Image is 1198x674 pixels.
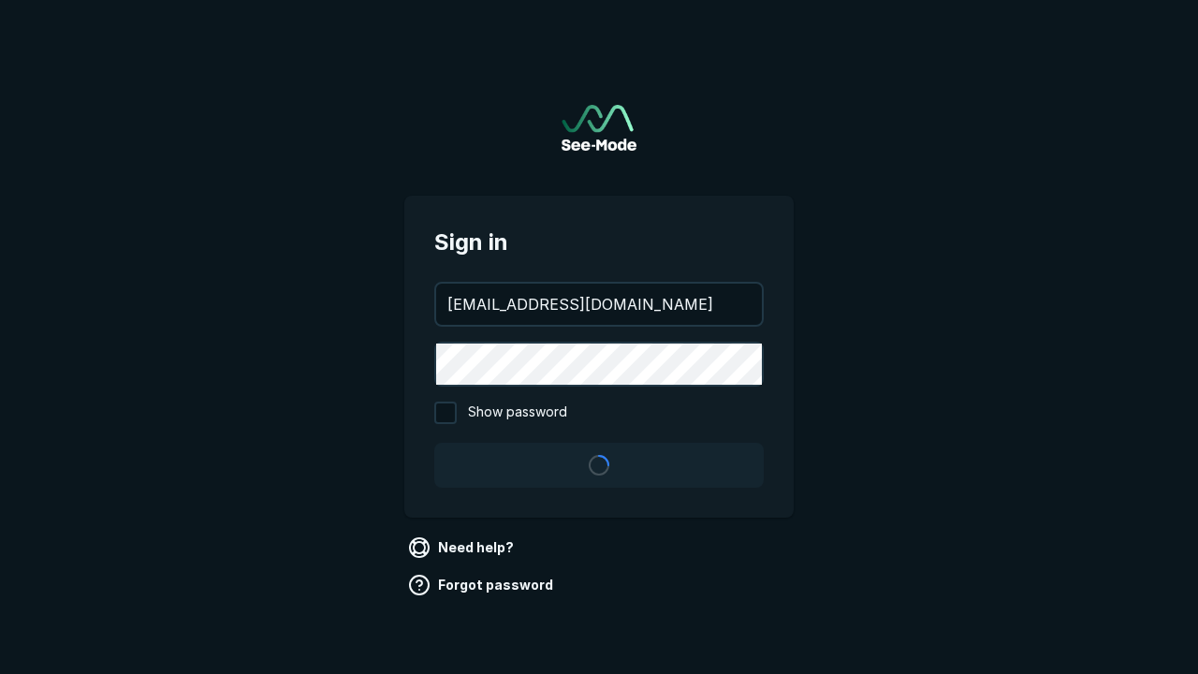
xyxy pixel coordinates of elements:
input: your@email.com [436,284,762,325]
a: Forgot password [404,570,561,600]
a: Go to sign in [562,105,636,151]
img: See-Mode Logo [562,105,636,151]
a: Need help? [404,533,521,563]
span: Sign in [434,226,764,259]
span: Show password [468,402,567,424]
